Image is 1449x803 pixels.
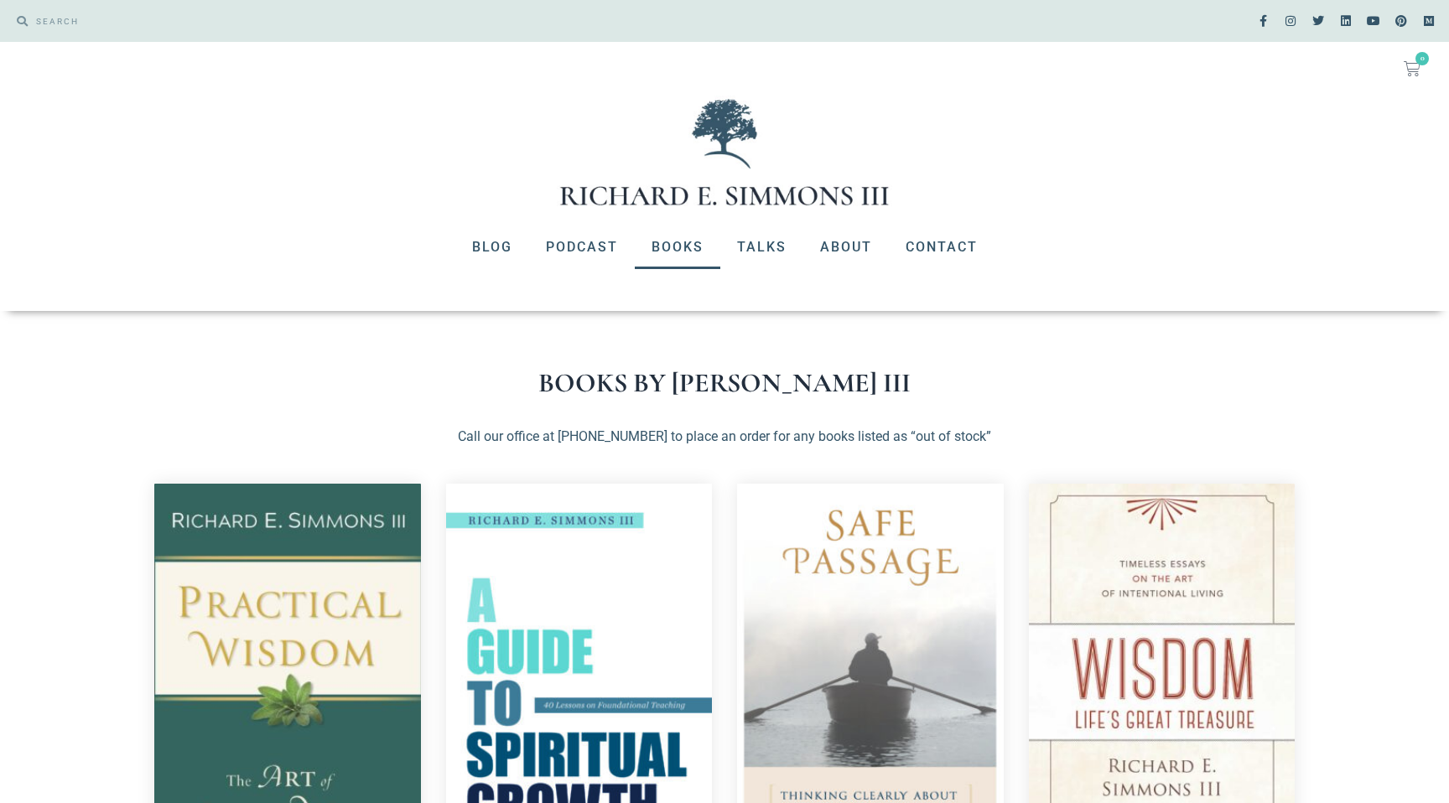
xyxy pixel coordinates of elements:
a: Blog [455,225,529,269]
span: 0 [1415,52,1429,65]
a: Contact [889,225,995,269]
a: About [803,225,889,269]
a: 0 [1384,50,1441,87]
a: Podcast [529,225,635,269]
h1: Books by [PERSON_NAME] III [154,370,1295,396]
p: Call our office at [PHONE_NUMBER] to place an order for any books listed as “out of stock” [154,427,1295,447]
a: Talks [720,225,803,269]
input: SEARCH [28,8,716,34]
a: Books [635,225,720,269]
